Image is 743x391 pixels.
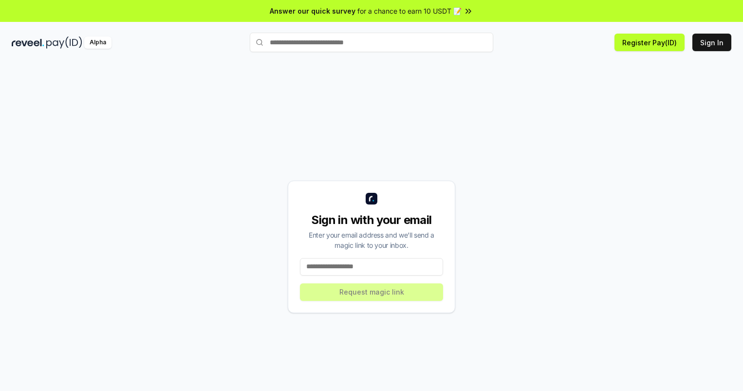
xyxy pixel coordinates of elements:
div: Enter your email address and we’ll send a magic link to your inbox. [300,230,443,250]
img: reveel_dark [12,37,44,49]
button: Sign In [692,34,731,51]
div: Sign in with your email [300,212,443,228]
div: Alpha [84,37,111,49]
img: pay_id [46,37,82,49]
button: Register Pay(ID) [614,34,685,51]
span: Answer our quick survey [270,6,355,16]
span: for a chance to earn 10 USDT 📝 [357,6,462,16]
img: logo_small [366,193,377,205]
